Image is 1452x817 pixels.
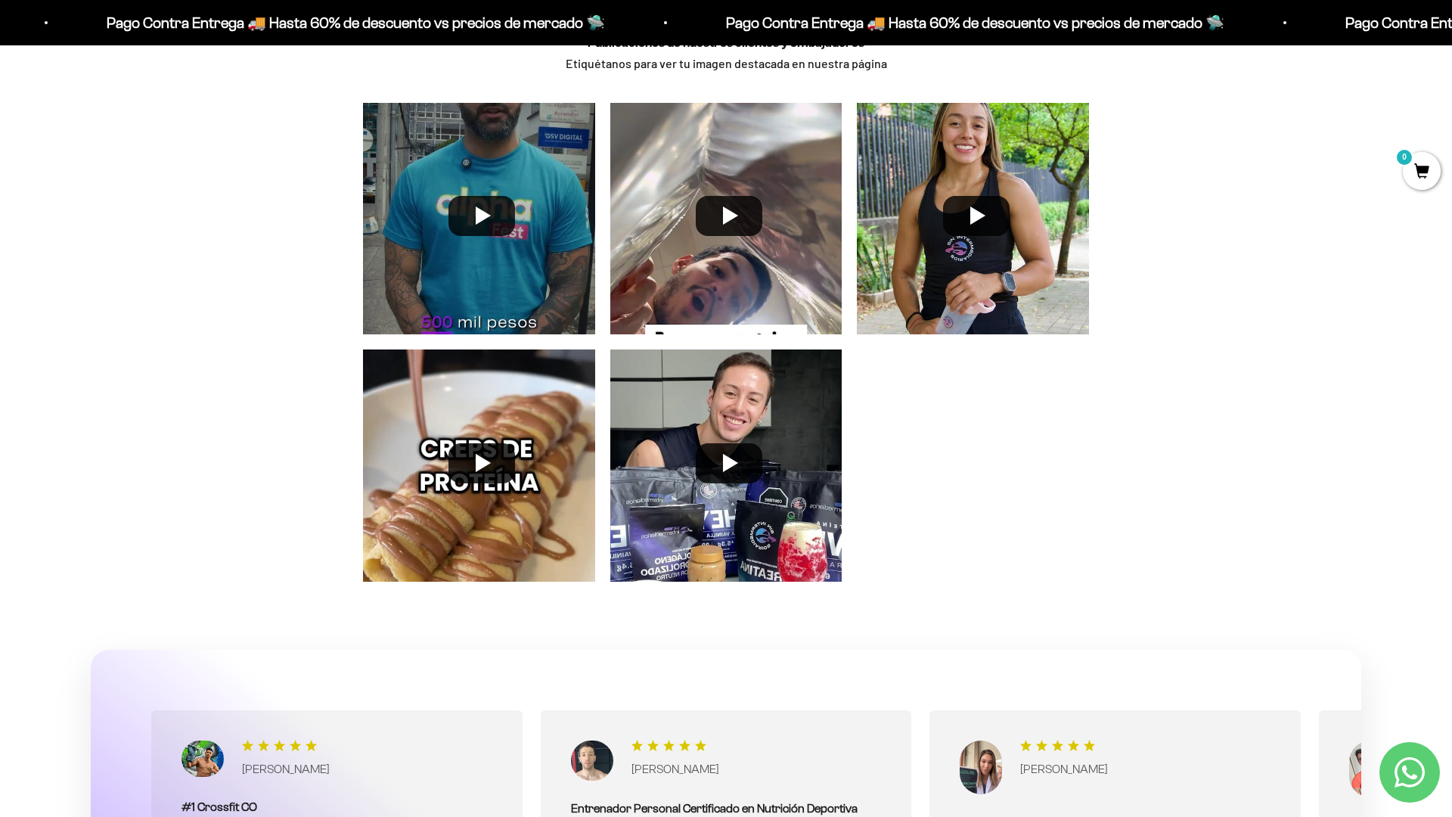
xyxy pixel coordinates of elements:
img: User picture [849,95,1097,343]
img: User picture [355,95,603,343]
p: #1 Crossfit CO [181,797,492,817]
p: [PERSON_NAME] [1020,760,1108,779]
mark: 0 [1395,148,1413,166]
img: User picture [603,95,850,343]
p: [PERSON_NAME] [242,760,330,779]
div: Etiquétanos para ver tu imagen destacada en nuestra página [348,20,1104,88]
p: [PERSON_NAME] [631,760,719,779]
a: 0 [1403,164,1441,181]
img: User picture [355,342,603,589]
img: User picture [603,342,850,589]
p: Pago Contra Entrega 🚚 Hasta 60% de descuento vs precios de mercado 🛸 [105,11,603,35]
p: Pago Contra Entrega 🚚 Hasta 60% de descuento vs precios de mercado 🛸 [724,11,1223,35]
